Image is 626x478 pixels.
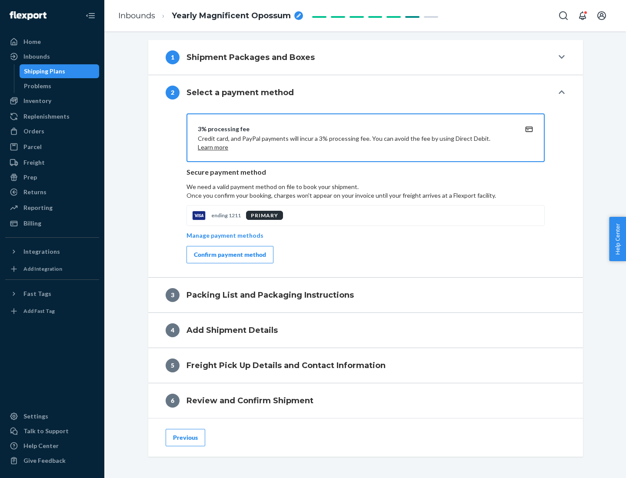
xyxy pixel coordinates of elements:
div: Talk to Support [23,427,69,435]
a: Settings [5,409,99,423]
h4: Packing List and Packaging Instructions [186,289,354,301]
div: Billing [23,219,41,228]
a: Talk to Support [5,424,99,438]
h4: Freight Pick Up Details and Contact Information [186,360,386,371]
p: We need a valid payment method on file to book your shipment. [186,183,545,200]
a: Orders [5,124,99,138]
a: Inbounds [5,50,99,63]
div: 2 [166,86,180,100]
a: Reporting [5,201,99,215]
a: Inventory [5,94,99,108]
a: Add Fast Tag [5,304,99,318]
div: 3% processing fee [198,125,513,133]
button: 5Freight Pick Up Details and Contact Information [148,348,583,383]
p: Secure payment method [186,167,545,177]
a: Problems [20,79,100,93]
div: 1 [166,50,180,64]
a: Freight [5,156,99,169]
div: PRIMARY [246,211,283,220]
div: Inventory [23,96,51,105]
h4: Review and Confirm Shipment [186,395,313,406]
span: Yearly Magnificent Opossum [172,10,291,22]
p: Credit card, and PayPal payments will incur a 3% processing fee. You can avoid the fee by using D... [198,134,513,152]
a: Inbounds [118,11,155,20]
div: Parcel [23,143,42,151]
p: ending 1211 [211,212,241,219]
div: Freight [23,158,45,167]
div: Help Center [23,441,59,450]
h4: Shipment Packages and Boxes [186,52,315,63]
button: Open Search Box [555,7,572,24]
a: Billing [5,216,99,230]
a: Replenishments [5,110,99,123]
div: Returns [23,188,47,196]
p: Manage payment methods [186,231,263,240]
div: Inbounds [23,52,50,61]
div: 3 [166,288,180,302]
div: 4 [166,323,180,337]
button: 2Select a payment method [148,75,583,110]
h4: Add Shipment Details [186,325,278,336]
button: Close Navigation [82,7,99,24]
a: Prep [5,170,99,184]
div: Home [23,37,41,46]
a: Help Center [5,439,99,453]
button: Previous [166,429,205,446]
button: Help Center [609,217,626,261]
img: Flexport logo [10,11,47,20]
div: 5 [166,358,180,372]
div: Add Fast Tag [23,307,55,315]
button: Confirm payment method [186,246,273,263]
div: Prep [23,173,37,182]
button: Learn more [198,143,228,152]
h4: Select a payment method [186,87,294,98]
ol: breadcrumbs [111,3,310,29]
button: Open notifications [574,7,591,24]
div: Replenishments [23,112,70,121]
div: Integrations [23,247,60,256]
button: 1Shipment Packages and Boxes [148,40,583,75]
div: Orders [23,127,44,136]
div: Add Integration [23,265,62,272]
div: Give Feedback [23,456,66,465]
div: Reporting [23,203,53,212]
div: Fast Tags [23,289,51,298]
button: 6Review and Confirm Shipment [148,383,583,418]
a: Shipping Plans [20,64,100,78]
div: Settings [23,412,48,421]
button: Fast Tags [5,287,99,301]
a: Add Integration [5,262,99,276]
div: 6 [166,394,180,408]
button: Integrations [5,245,99,259]
div: Shipping Plans [24,67,65,76]
button: Open account menu [593,7,610,24]
a: Returns [5,185,99,199]
button: 4Add Shipment Details [148,313,583,348]
button: 3Packing List and Packaging Instructions [148,278,583,312]
p: Once you confirm your booking, charges won't appear on your invoice until your freight arrives at... [186,191,545,200]
a: Home [5,35,99,49]
button: Give Feedback [5,454,99,468]
div: Confirm payment method [194,250,266,259]
div: Problems [24,82,51,90]
a: Parcel [5,140,99,154]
